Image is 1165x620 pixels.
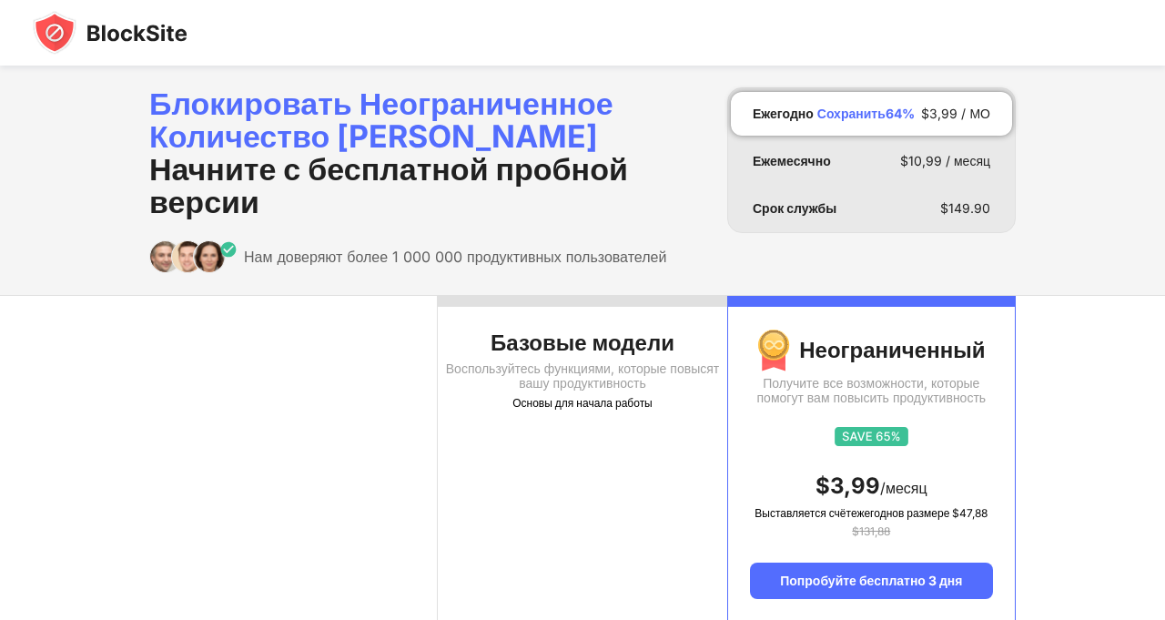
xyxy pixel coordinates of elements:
ya-tr-span: 3,99 [830,473,880,499]
ya-tr-span: 10,99 / месяц [908,153,990,168]
ya-tr-span: Базовые модели [491,330,674,356]
ya-tr-span: Неограниченный [799,336,985,365]
ya-tr-span: 3,99 / МО [929,106,990,121]
div: $ 149.90 [940,201,990,216]
ya-tr-span: Выставляется счёт [755,506,851,520]
ya-tr-span: Нам доверяют более 1 000 000 продуктивных пользователей [244,248,666,266]
img: save65.svg [835,427,908,446]
ya-tr-span: Ежегодно [753,106,814,121]
ya-tr-span: $ [952,506,959,520]
ya-tr-span: Попробуйте бесплатно 3 дня [780,574,962,588]
ya-tr-span: Основы для начала работы [512,396,653,410]
img: blocksite-icon-black.svg [33,11,187,55]
ya-tr-span: Воспользуйтесь функциями, которые повысят вашу продуктивность [446,361,719,391]
ya-tr-span: в размере [898,506,949,520]
ya-tr-span: 47,88 [959,506,988,520]
ya-tr-span: Получите все возможности, которые помогут вам повысить продуктивность [757,375,987,405]
ya-tr-span: 131,88 [859,524,890,538]
img: img-premium-medal [757,329,790,372]
ya-tr-span: ежегодно [851,506,898,520]
ya-tr-span: Начните с бесплатной пробной версии [149,150,628,220]
img: trusted-by.svg [149,240,238,273]
ya-tr-span: $ [900,153,908,168]
ya-tr-span: Срок службы [753,200,836,216]
ya-tr-span: /месяц [880,479,927,497]
ya-tr-span: 64 [886,106,902,121]
ya-tr-span: $ [852,524,859,538]
ya-tr-span: Ежемесячно [753,153,831,168]
ya-tr-span: $ [921,106,929,121]
ya-tr-span: Сохранить [817,106,886,121]
ya-tr-span: $ [815,473,830,499]
ya-tr-span: Блокировать Неограниченное Количество [PERSON_NAME] [149,85,613,155]
ya-tr-span: % [902,106,915,121]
